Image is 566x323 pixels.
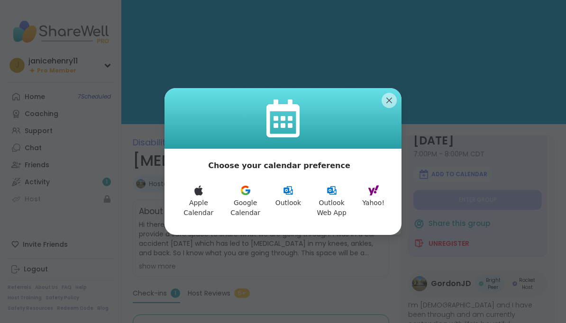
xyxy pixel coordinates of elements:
[270,179,307,224] button: Outlook
[176,179,221,224] button: Apple Calendar
[356,179,390,224] button: Yahoo!
[208,160,350,171] p: Choose your calendar preference
[307,179,356,224] button: Outlook Web App
[221,179,270,224] button: Google Calendar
